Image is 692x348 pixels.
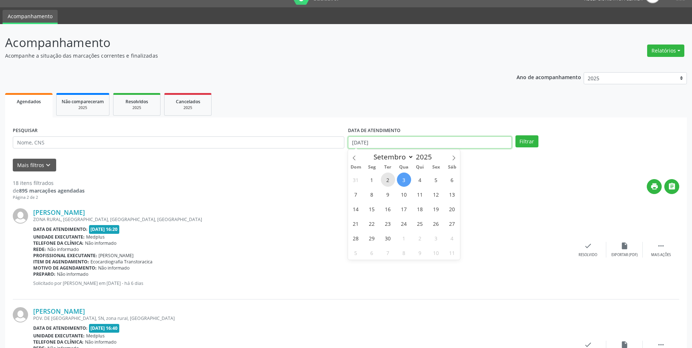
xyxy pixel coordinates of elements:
span: Outubro 6, 2025 [365,245,379,260]
b: Telefone da clínica: [33,240,84,246]
span: Setembro 1, 2025 [365,173,379,187]
span: Setembro 20, 2025 [445,202,459,216]
div: ZONA RURAL, [GEOGRAPHIC_DATA], [GEOGRAPHIC_DATA], [GEOGRAPHIC_DATA] [33,216,570,223]
b: Unidade executante: [33,333,85,339]
button: Mais filtroskeyboard_arrow_down [13,159,56,171]
span: Setembro 27, 2025 [445,216,459,231]
span: Outubro 2, 2025 [413,231,427,245]
b: Preparo: [33,271,55,277]
span: Ter [380,165,396,170]
p: Ano de acompanhamento [517,72,581,81]
span: [PERSON_NAME] [98,252,134,259]
b: Motivo de agendamento: [33,265,97,271]
span: Setembro 4, 2025 [413,173,427,187]
span: Setembro 3, 2025 [397,173,411,187]
span: Outubro 11, 2025 [445,245,459,260]
button: print [647,179,662,194]
span: Ecocardiografia Transtoracica [90,259,152,265]
span: Outubro 1, 2025 [397,231,411,245]
b: Item de agendamento: [33,259,89,265]
span: Setembro 9, 2025 [381,187,395,201]
span: Setembro 28, 2025 [349,231,363,245]
span: Outubro 8, 2025 [397,245,411,260]
span: Não informado [85,339,116,345]
span: Setembro 22, 2025 [365,216,379,231]
i:  [657,242,665,250]
strong: 895 marcações agendadas [19,187,85,194]
a: Acompanhamento [3,10,58,24]
span: Setembro 5, 2025 [429,173,443,187]
p: Solicitado por [PERSON_NAME] em [DATE] - há 6 dias [33,280,570,286]
span: Setembro 12, 2025 [429,187,443,201]
span: Sáb [444,165,460,170]
span: Resolvidos [125,98,148,105]
input: Selecione um intervalo [348,136,512,149]
span: Setembro 23, 2025 [381,216,395,231]
span: Setembro 11, 2025 [413,187,427,201]
img: img [13,208,28,224]
span: Setembro 16, 2025 [381,202,395,216]
span: Setembro 17, 2025 [397,202,411,216]
i: keyboard_arrow_down [44,161,52,169]
span: Setembro 15, 2025 [365,202,379,216]
label: DATA DE ATENDIMENTO [348,125,401,136]
span: Setembro 30, 2025 [381,231,395,245]
div: de [13,187,85,194]
span: Agosto 31, 2025 [349,173,363,187]
div: 18 itens filtrados [13,179,85,187]
span: Seg [364,165,380,170]
p: Acompanhamento [5,34,482,52]
span: Setembro 14, 2025 [349,202,363,216]
div: 2025 [119,105,155,111]
span: Outubro 10, 2025 [429,245,443,260]
i: print [650,182,658,190]
span: Setembro 19, 2025 [429,202,443,216]
b: Rede: [33,246,46,252]
img: img [13,307,28,322]
a: [PERSON_NAME] [33,307,85,315]
span: Outubro 5, 2025 [349,245,363,260]
span: Outubro 4, 2025 [445,231,459,245]
span: Sex [428,165,444,170]
div: Exportar (PDF) [611,252,638,258]
span: [DATE] 16:40 [89,324,120,332]
span: Setembro 25, 2025 [413,216,427,231]
span: Não compareceram [62,98,104,105]
button: Filtrar [515,135,538,148]
b: Data de atendimento: [33,325,88,331]
span: Outubro 3, 2025 [429,231,443,245]
div: POV. DE [GEOGRAPHIC_DATA], SN, zona rural, [GEOGRAPHIC_DATA] [33,315,570,321]
span: Setembro 10, 2025 [397,187,411,201]
span: Setembro 24, 2025 [397,216,411,231]
span: Qui [412,165,428,170]
span: Outubro 9, 2025 [413,245,427,260]
span: Não informado [98,265,129,271]
div: 2025 [62,105,104,111]
span: Setembro 2, 2025 [381,173,395,187]
div: 2025 [170,105,206,111]
span: Setembro 29, 2025 [365,231,379,245]
span: Setembro 13, 2025 [445,187,459,201]
span: Qua [396,165,412,170]
span: Não informado [47,246,79,252]
span: Setembro 26, 2025 [429,216,443,231]
span: Setembro 6, 2025 [445,173,459,187]
div: Resolvido [579,252,597,258]
i: check [584,242,592,250]
input: Year [414,152,438,162]
span: Medplus [86,234,105,240]
b: Profissional executante: [33,252,97,259]
p: Acompanhe a situação das marcações correntes e finalizadas [5,52,482,59]
span: Não informado [85,240,116,246]
b: Telefone da clínica: [33,339,84,345]
i:  [668,182,676,190]
div: Mais ações [651,252,671,258]
span: [DATE] 16:20 [89,225,120,233]
button:  [664,179,679,194]
div: Página 2 de 2 [13,194,85,201]
span: Setembro 18, 2025 [413,202,427,216]
b: Unidade executante: [33,234,85,240]
span: Setembro 8, 2025 [365,187,379,201]
select: Month [370,152,414,162]
span: Setembro 21, 2025 [349,216,363,231]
